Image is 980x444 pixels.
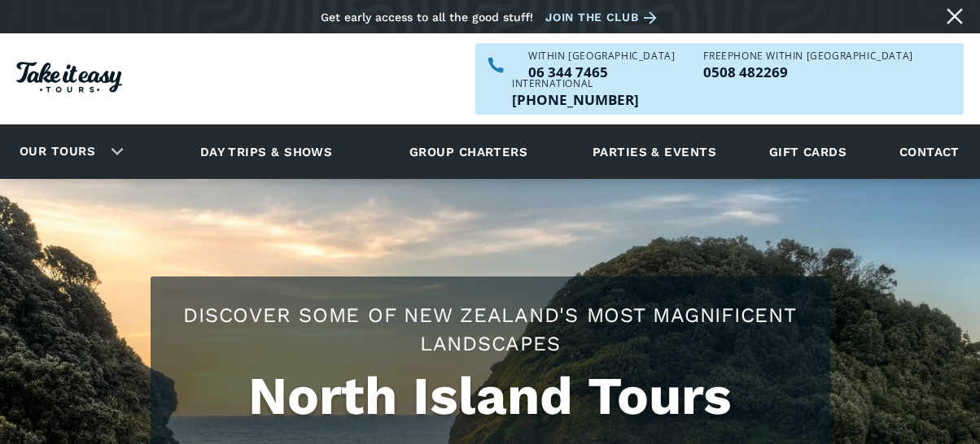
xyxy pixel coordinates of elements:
img: Take it easy Tours logo [16,62,122,93]
div: WITHIN [GEOGRAPHIC_DATA] [528,51,675,61]
a: Call us outside of NZ on +6463447465 [512,93,639,107]
div: Freephone WITHIN [GEOGRAPHIC_DATA] [703,51,912,61]
h1: North Island Tours [167,366,814,427]
a: Contact [891,129,968,174]
h2: Discover some of New Zealand's most magnificent landscapes [167,301,814,358]
a: Gift cards [761,129,855,174]
a: Homepage [16,54,122,105]
a: Close message [942,3,968,29]
a: Day trips & shows [180,129,353,174]
p: [PHONE_NUMBER] [512,93,639,107]
a: Group charters [389,129,548,174]
p: 0508 482269 [703,65,912,79]
div: International [512,79,639,89]
a: Join the club [545,7,663,28]
a: Parties & events [584,129,724,174]
div: Get early access to all the good stuff! [321,11,533,24]
a: Call us within NZ on 063447465 [528,65,675,79]
a: Call us freephone within NZ on 0508482269 [703,65,912,79]
a: Our tours [7,133,107,171]
p: 06 344 7465 [528,65,675,79]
